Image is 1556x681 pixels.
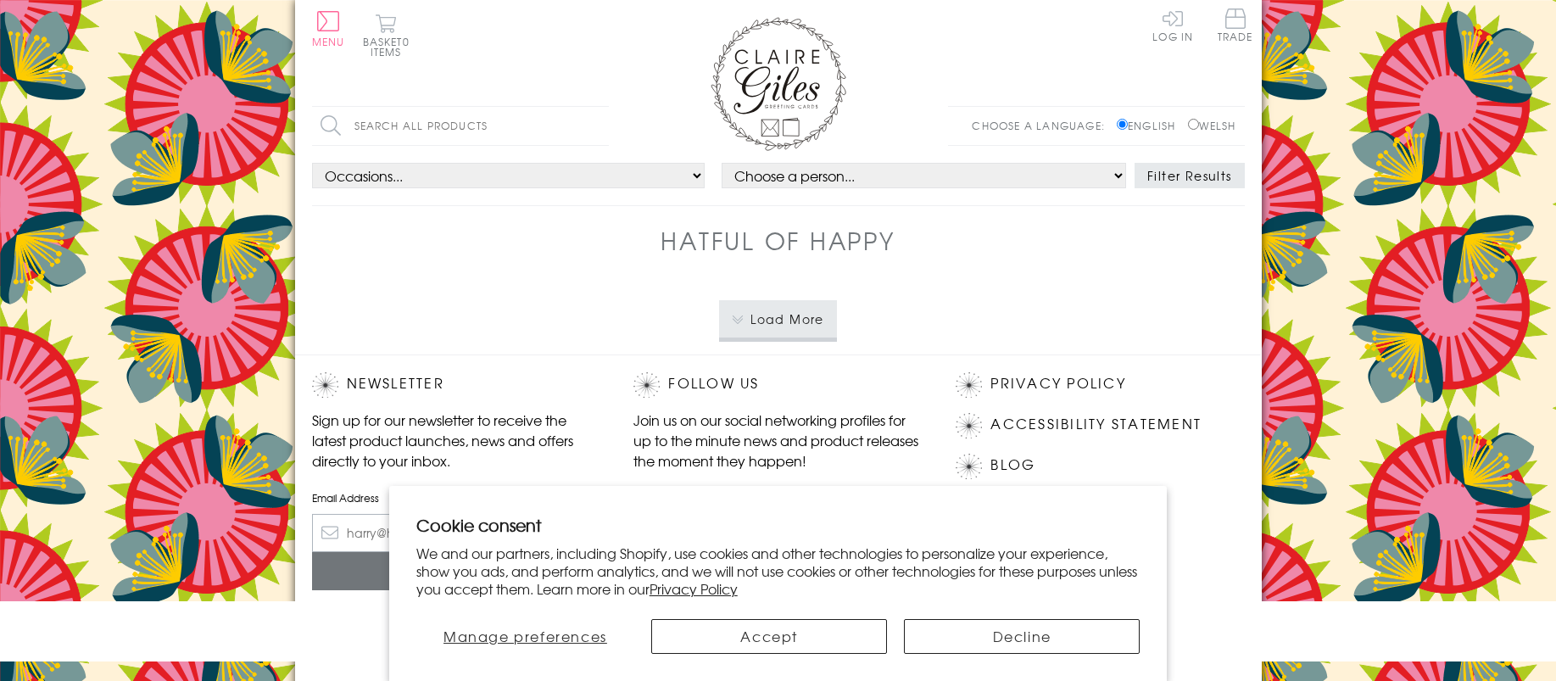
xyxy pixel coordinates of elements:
[443,626,607,646] span: Manage preferences
[1117,118,1184,133] label: English
[1188,119,1199,130] input: Welsh
[312,372,600,398] h2: Newsletter
[972,118,1113,133] p: Choose a language:
[651,619,887,654] button: Accept
[1218,8,1253,45] a: Trade
[1117,119,1128,130] input: English
[416,513,1141,537] h2: Cookie consent
[1188,118,1236,133] label: Welsh
[1152,8,1193,42] a: Log In
[363,14,410,57] button: Basket0 items
[719,300,837,338] button: Load More
[711,17,846,151] img: Claire Giles Greetings Cards
[1135,163,1245,188] button: Filter Results
[650,578,738,599] a: Privacy Policy
[904,619,1140,654] button: Decline
[633,410,922,471] p: Join us on our social networking profiles for up to the minute news and product releases the mome...
[312,34,345,49] span: Menu
[312,107,609,145] input: Search all products
[312,552,600,590] input: Subscribe
[661,223,895,258] h1: Hatful of Happy
[633,372,922,398] h2: Follow Us
[416,544,1141,597] p: We and our partners, including Shopify, use cookies and other technologies to personalize your ex...
[416,619,634,654] button: Manage preferences
[312,11,345,47] button: Menu
[312,410,600,471] p: Sign up for our newsletter to receive the latest product launches, news and offers directly to yo...
[312,514,600,552] input: harry@hogwarts.edu
[371,34,410,59] span: 0 items
[312,490,600,505] label: Email Address
[990,372,1125,395] a: Privacy Policy
[1218,8,1253,42] span: Trade
[990,454,1035,477] a: Blog
[592,107,609,145] input: Search
[990,413,1202,436] a: Accessibility Statement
